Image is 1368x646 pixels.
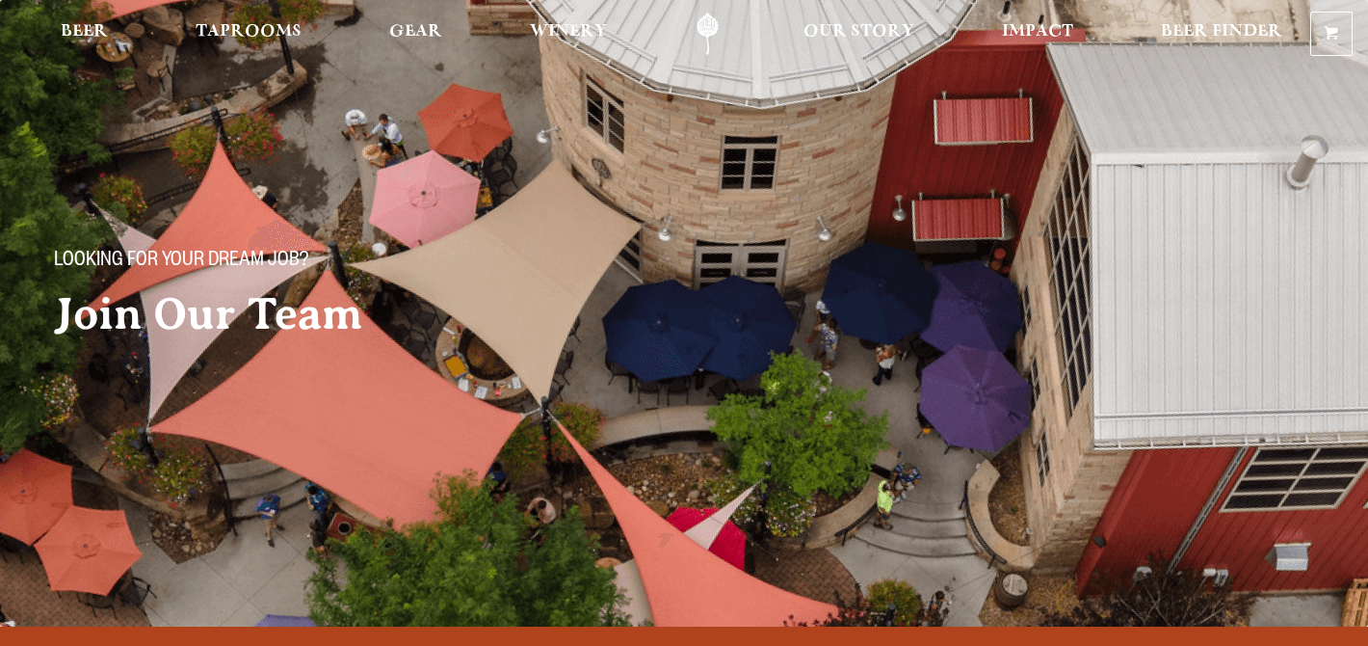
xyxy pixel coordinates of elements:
[989,13,1086,56] a: Impact
[530,24,607,40] span: Winery
[791,13,927,56] a: Our Story
[377,13,455,56] a: Gear
[1002,24,1073,40] span: Impact
[671,13,744,56] a: Odell Home
[389,24,442,40] span: Gear
[54,290,655,338] h2: Join Our Team
[183,13,314,56] a: Taprooms
[61,24,108,40] span: Beer
[54,250,308,275] span: Looking for your dream job?
[517,13,619,56] a: Winery
[1148,13,1295,56] a: Beer Finder
[803,24,914,40] span: Our Story
[48,13,120,56] a: Beer
[196,24,302,40] span: Taprooms
[1161,24,1282,40] span: Beer Finder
